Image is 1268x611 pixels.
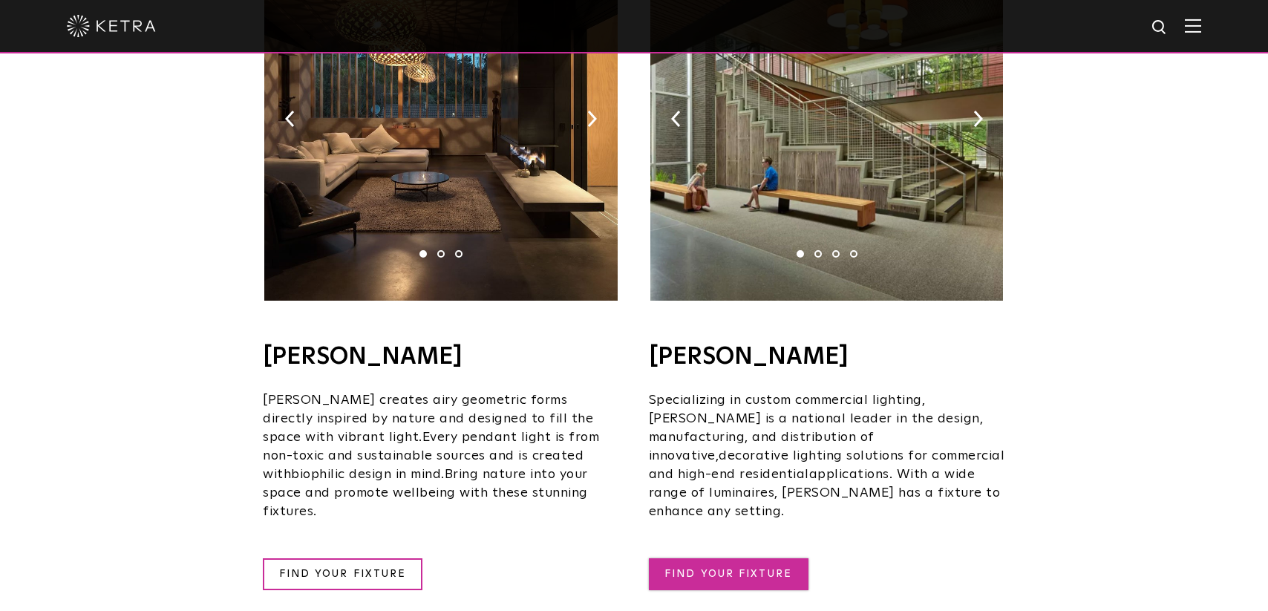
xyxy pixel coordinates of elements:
span: [PERSON_NAME] creates airy geometric forms directly inspired by nature and designed to fill the s... [263,393,593,444]
span: Bring nature into your space and promote wellbeing with these stunning fixtures. [263,468,588,518]
a: FIND YOUR FIXTURE [649,558,808,590]
img: ketra-logo-2019-white [67,15,156,37]
img: arrow-left-black.svg [285,111,295,127]
span: [PERSON_NAME] [649,412,762,425]
img: search icon [1151,19,1169,37]
a: FIND YOUR FIXTURE [263,558,422,590]
h4: [PERSON_NAME] [649,345,1005,369]
span: decorative lighting solutions for commercial and high-end residential [649,449,1005,481]
span: Specializing in custom commercial lighting, [649,393,926,407]
img: arrow-right-black.svg [973,111,983,127]
span: Every pendant light is from non-toxic and sustainable sources and is created with [263,431,599,481]
img: arrow-left-black.svg [671,111,681,127]
img: arrow-right-black.svg [587,111,597,127]
h4: [PERSON_NAME] [263,345,619,369]
p: biophilic design in mind. [263,391,619,521]
span: is a national leader in the design, manufacturing, and distribution of innovative, [649,412,984,463]
span: applications. With a wide range of luminaires, [PERSON_NAME] has a fixture to enhance any setting. [649,468,1001,518]
img: Hamburger%20Nav.svg [1185,19,1201,33]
